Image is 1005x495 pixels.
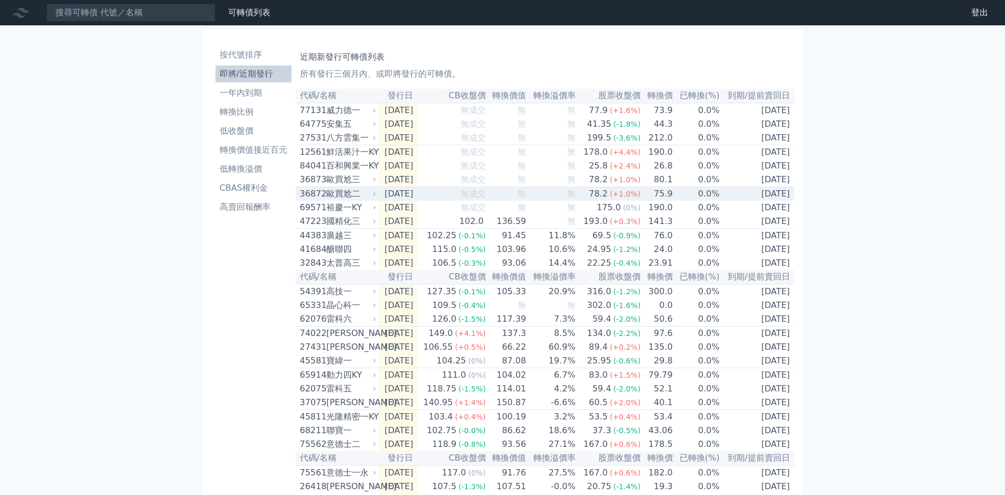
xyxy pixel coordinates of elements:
td: 150.87 [486,396,527,410]
td: [DATE] [379,145,418,160]
input: 搜尋可轉債 代號／名稱 [46,4,215,22]
td: 3.2% [527,410,576,424]
span: 無 [518,119,526,129]
span: (+2.0%) [610,398,641,407]
td: 137.3 [486,326,527,341]
span: (-0.3%) [458,259,486,267]
td: 103.96 [486,242,527,256]
div: 199.5 [585,132,614,144]
span: (+1.0%) [610,190,641,198]
span: 無 [567,216,576,226]
th: 轉換價 [641,270,673,284]
td: [DATE] [379,187,418,201]
div: 36873 [300,173,324,186]
span: (0%) [623,203,641,212]
td: 0.0% [673,117,720,131]
a: 轉換價值接近百元 [215,142,292,158]
td: 0.0% [673,354,720,368]
td: 105.33 [486,284,527,298]
td: 0.0% [673,159,720,173]
td: 212.0 [641,131,673,145]
div: 78.2 [587,188,610,200]
span: (+1.0%) [610,175,641,184]
div: 47223 [300,215,324,228]
td: [DATE] [379,298,418,312]
td: 20.9% [527,284,576,298]
div: 127.35 [425,285,458,298]
td: 0.0% [673,284,720,298]
td: 79.79 [641,368,673,382]
div: [PERSON_NAME] [326,341,374,353]
div: 晶心科一 [326,299,374,312]
span: 無 [518,300,526,310]
a: CBAS權利金 [215,180,292,197]
td: [DATE] [720,103,794,117]
a: 低收盤價 [215,123,292,139]
th: CB收盤價 [417,270,486,284]
div: 廣越三 [326,229,374,242]
div: 102.25 [425,229,458,242]
td: 87.08 [486,354,527,368]
div: 12561 [300,146,324,158]
div: 59.4 [590,313,614,325]
div: 84041 [300,160,324,172]
td: [DATE] [720,229,794,243]
td: [DATE] [379,284,418,298]
span: 無 [567,202,576,212]
td: 0.0% [673,242,720,256]
span: (+0.3%) [610,217,641,226]
div: 74022 [300,327,324,340]
div: 25.95 [585,354,614,367]
span: (+1.5%) [610,371,641,379]
td: 66.22 [486,340,527,354]
div: 36872 [300,188,324,200]
td: [DATE] [379,312,418,326]
div: 24.95 [585,243,614,256]
div: 雷科五 [326,382,374,395]
div: 104.25 [435,354,468,367]
div: 22.25 [585,257,614,269]
td: 117.39 [486,312,527,326]
li: 即將/近期發行 [215,68,292,80]
span: (-1.5%) [458,385,486,393]
span: (-0.1%) [458,231,486,240]
span: 無 [567,105,576,115]
td: [DATE] [720,117,794,131]
div: 百和興業一KY [326,160,374,172]
td: 0.0% [673,201,720,214]
td: 60.9% [527,340,576,354]
div: 37075 [300,396,324,409]
span: (+0.4%) [455,413,485,421]
span: 無 [518,189,526,199]
a: 低轉換溢價 [215,161,292,178]
li: CBAS權利金 [215,182,292,194]
div: 醣聯四 [326,243,374,256]
td: 43.06 [641,424,673,437]
td: [DATE] [379,242,418,256]
span: 無 [518,105,526,115]
span: (+4.1%) [455,329,485,338]
td: -6.6% [527,396,576,410]
td: [DATE] [379,173,418,187]
div: 44383 [300,229,324,242]
td: [DATE] [379,256,418,270]
td: 97.6 [641,326,673,341]
div: 41.35 [585,118,614,130]
span: (+1.6%) [610,106,641,115]
span: (+0.5%) [455,343,485,351]
div: 102.0 [457,215,486,228]
td: 136.59 [486,214,527,229]
span: 無 [567,300,576,310]
td: 0.0% [673,410,720,424]
div: [PERSON_NAME] [326,327,374,340]
td: 0.0% [673,145,720,160]
li: 按代號排序 [215,49,292,61]
td: 91.45 [486,229,527,243]
li: 低轉換溢價 [215,163,292,175]
td: [DATE] [720,284,794,298]
th: 轉換溢價率 [527,89,576,103]
a: 按代號排序 [215,46,292,63]
div: 62076 [300,313,324,325]
td: [DATE] [720,326,794,341]
span: 無 [567,119,576,129]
